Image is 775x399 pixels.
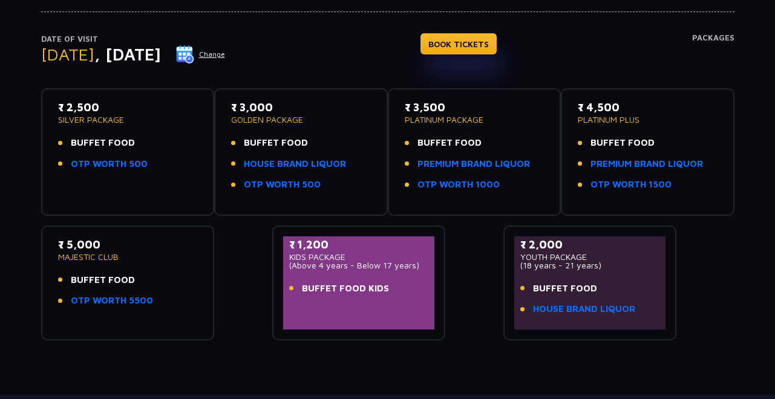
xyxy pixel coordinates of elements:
[71,136,135,150] span: BUFFET FOOD
[417,136,482,150] span: BUFFET FOOD
[94,44,161,64] span: , [DATE]
[417,178,500,192] a: OTP WORTH 1000
[289,261,429,270] p: (Above 4 years - Below 17 years)
[417,157,530,171] a: PREMIUM BRAND LIQUOR
[244,157,346,171] a: HOUSE BRAND LIQUOR
[71,157,148,171] a: OTP WORTH 500
[231,115,371,124] p: GOLDEN PACKAGE
[231,99,371,115] p: ₹ 3,000
[405,115,544,124] p: PLATINUM PACKAGE
[71,273,135,287] span: BUFFET FOOD
[302,282,389,296] span: BUFFET FOOD KIDS
[420,33,497,54] a: BOOK TICKETS
[41,44,94,64] span: [DATE]
[590,136,655,150] span: BUFFET FOOD
[289,253,429,261] p: KIDS PACKAGE
[590,178,672,192] a: OTP WORTH 1500
[244,178,321,192] a: OTP WORTH 500
[244,136,308,150] span: BUFFET FOOD
[41,33,226,45] p: Date of Visit
[578,115,718,124] p: PLATINUM PLUS
[405,99,544,115] p: ₹ 3,500
[578,99,718,115] p: ₹ 4,500
[533,282,597,296] span: BUFFET FOOD
[58,236,198,253] p: ₹ 5,000
[520,261,660,270] p: (18 years - 21 years)
[289,236,429,253] p: ₹ 1,200
[58,99,198,115] p: ₹ 2,500
[58,115,198,124] p: SILVER PACKAGE
[520,236,660,253] p: ₹ 2,000
[533,302,635,316] a: HOUSE BRAND LIQUOR
[175,45,226,64] button: Change
[71,294,153,308] a: OTP WORTH 5500
[590,157,703,171] a: PREMIUM BRAND LIQUOR
[58,253,198,261] p: MAJESTIC CLUB
[520,253,660,261] p: YOUTH PACKAGE
[692,33,734,77] h4: Packages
